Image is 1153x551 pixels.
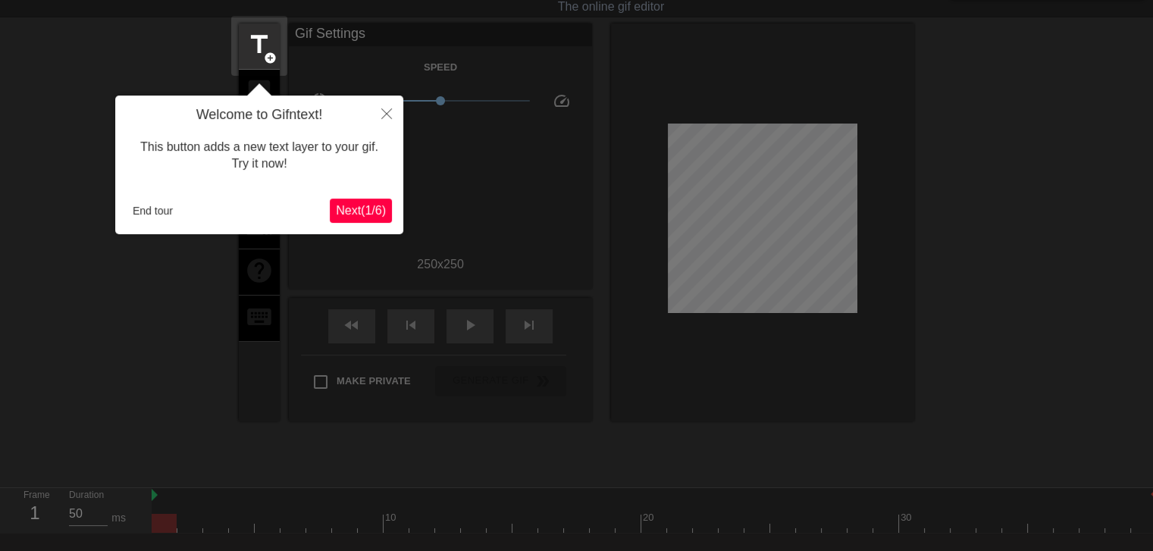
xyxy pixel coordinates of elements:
[336,204,386,217] span: Next ( 1 / 6 )
[127,199,179,222] button: End tour
[330,199,392,223] button: Next
[127,107,392,124] h4: Welcome to Gifntext!
[370,95,403,130] button: Close
[127,124,392,188] div: This button adds a new text layer to your gif. Try it now!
